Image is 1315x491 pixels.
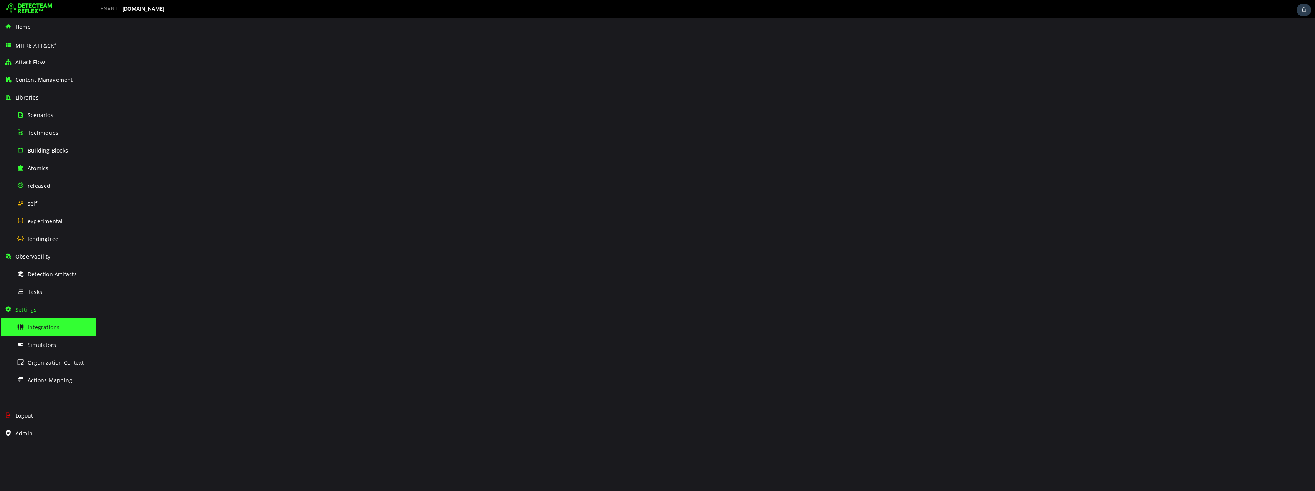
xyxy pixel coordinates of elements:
[98,6,119,12] span: TENANT:
[15,412,33,419] span: Logout
[28,341,56,348] span: Simulators
[15,58,45,66] span: Attack Flow
[28,377,72,384] span: Actions Mapping
[28,111,53,119] span: Scenarios
[15,94,39,101] span: Libraries
[28,129,58,136] span: Techniques
[15,253,51,260] span: Observability
[28,200,37,207] span: self
[28,217,63,225] span: experimental
[15,430,33,437] span: Admin
[28,323,60,331] span: Integrations
[15,42,57,49] span: MITRE ATT&CK
[15,76,73,83] span: Content Management
[6,3,52,15] img: Detecteam logo
[28,164,48,172] span: Atomics
[28,359,84,366] span: Organization Context
[123,6,165,12] span: [DOMAIN_NAME]
[1297,4,1311,16] div: Task Notifications
[54,43,56,46] sup: ®
[15,306,37,313] span: Settings
[28,270,77,278] span: Detection Artifacts
[28,147,68,154] span: Building Blocks
[28,288,42,295] span: Tasks
[28,182,51,189] span: released
[28,235,58,242] span: lendingtree
[15,23,31,30] span: Home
